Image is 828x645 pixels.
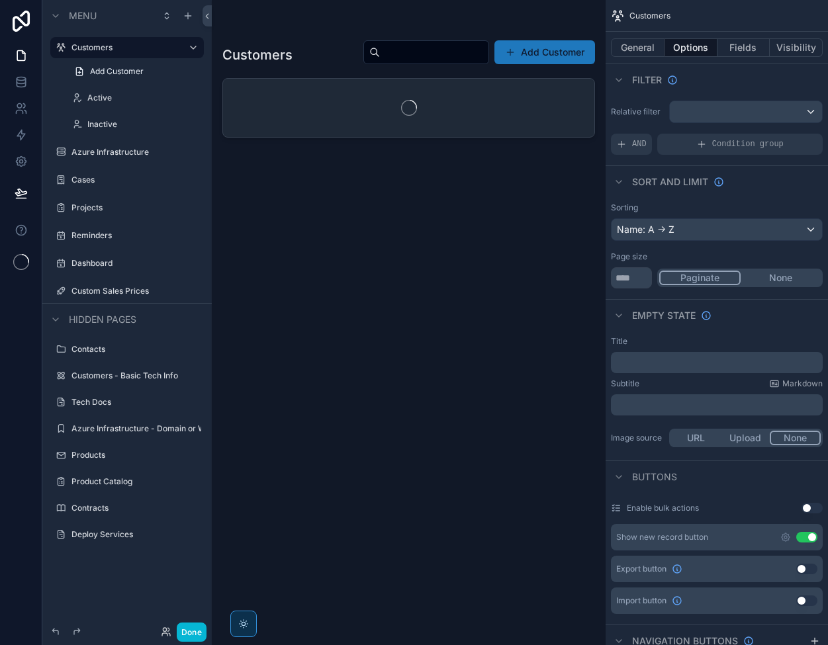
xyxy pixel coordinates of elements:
[71,423,201,434] label: Azure Infrastructure - Domain or Workgroup
[659,271,741,285] button: Paginate
[69,313,136,326] span: Hidden pages
[71,344,201,355] label: Contacts
[712,139,784,150] span: Condition group
[71,286,201,296] label: Custom Sales Prices
[629,11,670,21] span: Customers
[611,336,627,347] label: Title
[66,61,204,82] a: Add Customer
[671,431,721,445] button: URL
[627,503,699,513] label: Enable bulk actions
[71,370,201,381] label: Customers - Basic Tech Info
[71,397,201,408] label: Tech Docs
[71,42,177,53] label: Customers
[71,529,201,540] label: Deploy Services
[611,352,823,373] div: scrollable content
[71,202,201,213] label: Projects
[71,476,201,487] label: Product Catalog
[71,230,201,241] label: Reminders
[632,470,677,484] span: Buttons
[611,202,638,213] label: Sorting
[770,38,823,57] button: Visibility
[611,394,823,415] div: scrollable content
[611,433,664,443] label: Image source
[632,73,662,87] span: Filter
[741,271,821,285] button: None
[611,218,823,241] button: Name: A -> Z
[717,38,770,57] button: Fields
[721,431,770,445] button: Upload
[616,532,708,542] div: Show new record button
[616,595,667,606] span: Import button
[71,503,201,513] label: Contracts
[71,147,201,157] label: Azure Infrastructure
[611,38,665,57] button: General
[632,139,647,150] span: AND
[87,93,201,103] label: Active
[616,564,667,574] span: Export button
[90,66,144,77] span: Add Customer
[87,119,201,130] label: Inactive
[71,450,201,460] label: Products
[770,431,821,445] button: None
[632,309,696,322] span: Empty state
[782,378,823,389] span: Markdown
[69,9,97,22] span: Menu
[71,175,201,185] label: Cases
[611,378,639,389] label: Subtitle
[71,258,201,269] label: Dashboard
[611,251,647,262] label: Page size
[632,175,708,189] span: Sort And Limit
[611,107,664,117] label: Relative filter
[177,623,207,642] button: Done
[612,219,822,240] div: Name: A -> Z
[769,378,823,389] a: Markdown
[665,38,717,57] button: Options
